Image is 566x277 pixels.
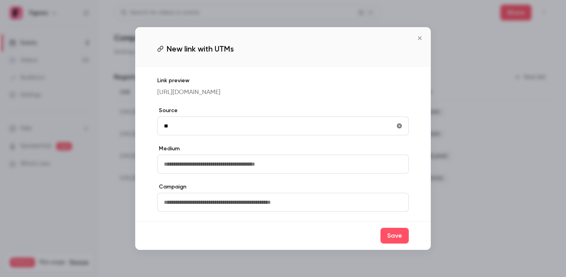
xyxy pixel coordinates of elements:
[157,183,409,191] label: Campaign
[393,120,406,132] button: utmSource
[157,107,409,114] label: Source
[157,77,409,85] p: Link preview
[167,43,234,55] span: New link with UTMs
[157,145,409,153] label: Medium
[157,88,409,97] p: [URL][DOMAIN_NAME]
[380,228,409,244] button: Save
[412,30,428,46] button: Close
